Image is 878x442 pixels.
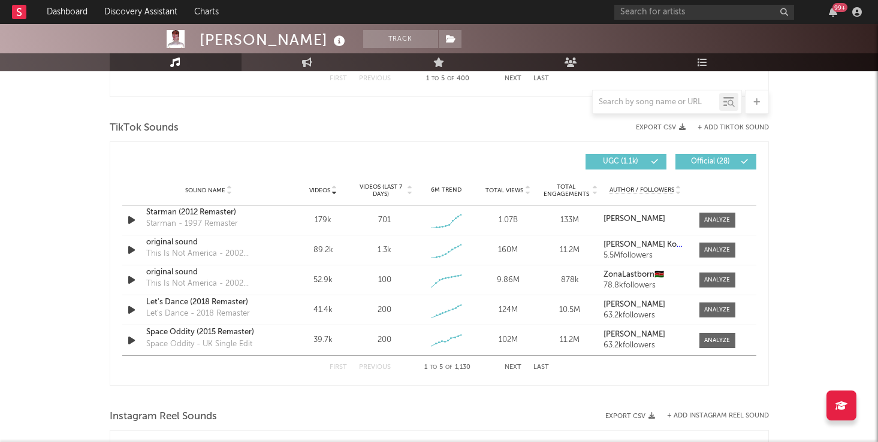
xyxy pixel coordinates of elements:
span: Videos (last 7 days) [357,183,405,198]
div: 124M [480,304,536,316]
div: Space Oddity - UK Single Edit [146,338,252,350]
input: Search for artists [614,5,794,20]
div: 63.2k followers [604,341,687,350]
span: Total Views [485,187,523,194]
a: Let's Dance (2018 Remaster) [146,296,271,308]
div: 701 [378,214,391,226]
span: Videos [309,187,330,194]
strong: [PERSON_NAME] Koncept [604,241,698,249]
button: Previous [359,75,391,82]
a: [PERSON_NAME] [604,331,687,339]
div: 1 5 400 [415,72,481,86]
div: Starman - 1997 Remaster [146,218,238,230]
div: 5.5M followers [604,252,687,260]
button: Last [533,364,549,371]
button: First [330,75,347,82]
strong: [PERSON_NAME] [604,215,665,223]
div: 160M [480,244,536,256]
button: Track [363,30,438,48]
div: 41.4k [295,304,351,316]
div: 11.2M [542,334,598,346]
span: Instagram Reel Sounds [110,410,217,424]
div: + Add Instagram Reel Sound [655,413,769,419]
div: 78.8k followers [604,281,687,290]
strong: [PERSON_NAME] [604,301,665,308]
span: TikTok Sounds [110,121,179,135]
a: ZonaLastborn🇰🇪 [604,271,687,279]
div: 11.2M [542,244,598,256]
button: First [330,364,347,371]
div: 63.2k followers [604,311,687,320]
button: Last [533,75,549,82]
span: Official ( 28 ) [683,158,738,165]
strong: [PERSON_NAME] [604,331,665,338]
span: Author / Followers [610,186,674,194]
a: [PERSON_NAME] [604,301,687,309]
div: 200 [378,304,391,316]
a: [PERSON_NAME] Koncept [604,241,687,249]
button: UGC(1.1k) [586,154,666,169]
div: 102M [480,334,536,346]
span: of [447,76,454,81]
input: Search by song name or URL [593,98,719,107]
div: 179k [295,214,351,226]
span: to [430,365,437,370]
button: Next [505,364,521,371]
div: 9.86M [480,274,536,286]
div: 878k [542,274,598,286]
span: to [432,76,439,81]
button: 99+ [829,7,837,17]
button: Official(28) [675,154,756,169]
div: Let's Dance - 2018 Remaster [146,308,250,320]
button: + Add TikTok Sound [698,125,769,131]
span: UGC ( 1.1k ) [593,158,648,165]
div: 200 [378,334,391,346]
div: This Is Not America - 2002 Remaster [146,248,271,260]
div: 1.3k [378,244,391,256]
a: [PERSON_NAME] [604,215,687,223]
a: original sound [146,237,271,249]
div: 99 + [832,3,847,12]
button: + Add TikTok Sound [686,125,769,131]
a: original sound [146,267,271,278]
div: 100 [378,274,391,286]
div: 89.2k [295,244,351,256]
strong: ZonaLastborn🇰🇪 [604,271,664,278]
div: 52.9k [295,274,351,286]
div: 39.7k [295,334,351,346]
button: Next [505,75,521,82]
button: Export CSV [605,413,655,420]
div: 10.5M [542,304,598,316]
div: 133M [542,214,598,226]
span: of [445,365,452,370]
div: 1 5 1,130 [415,361,481,375]
div: 6M Trend [418,186,474,195]
a: Space Oddity (2015 Remaster) [146,326,271,338]
button: + Add Instagram Reel Sound [667,413,769,419]
div: 1.07B [480,214,536,226]
a: Starman (2012 Remaster) [146,207,271,219]
button: Previous [359,364,391,371]
span: Sound Name [185,187,225,194]
div: This Is Not America - 2002 Remaster [146,278,271,290]
div: [PERSON_NAME] [200,30,348,50]
span: Total Engagements [542,183,590,198]
button: Export CSV [636,124,686,131]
